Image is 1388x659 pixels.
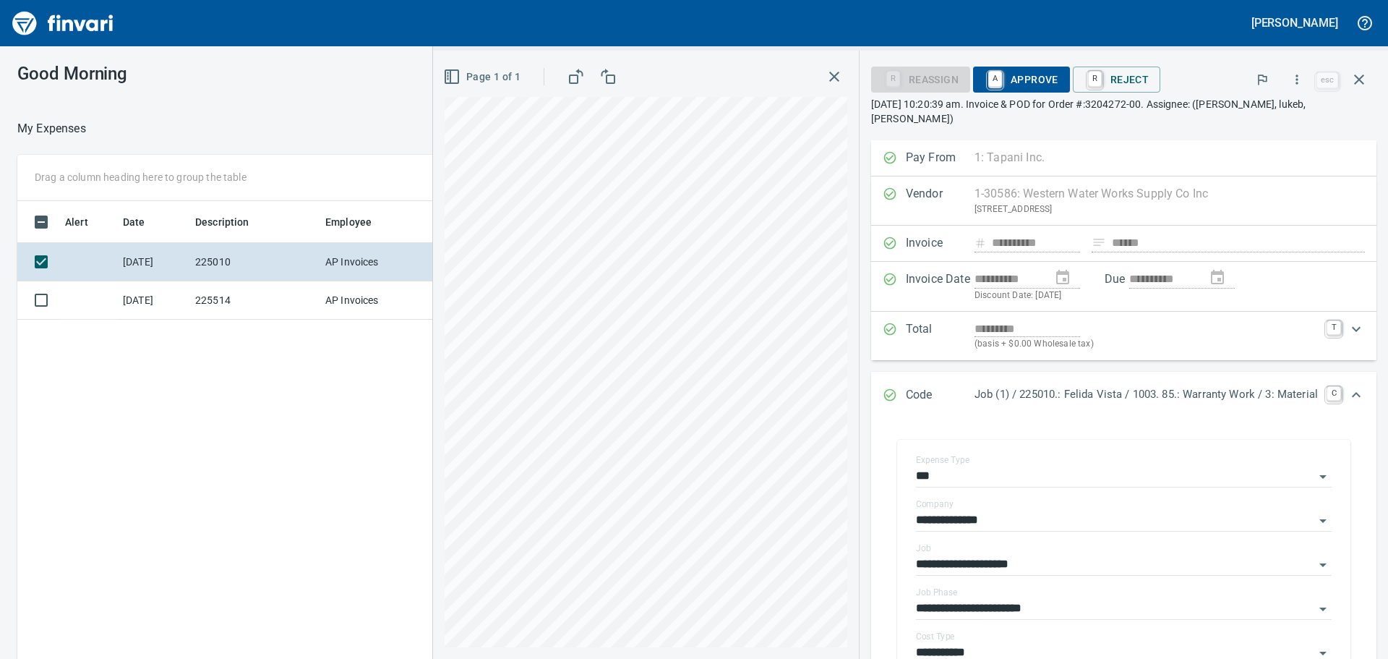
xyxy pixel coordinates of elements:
button: AApprove [973,67,1070,93]
a: T [1327,320,1341,335]
label: Job [916,544,931,553]
button: [PERSON_NAME] [1248,12,1342,34]
td: AP Invoices [320,281,428,320]
span: Description [195,213,268,231]
h5: [PERSON_NAME] [1251,15,1338,30]
a: A [988,71,1002,87]
button: Open [1313,467,1333,487]
td: [DATE] [117,243,189,281]
a: esc [1316,72,1338,88]
label: Job Phase [916,588,957,597]
td: [DATE] [117,281,189,320]
span: Description [195,213,249,231]
button: More [1281,64,1313,95]
button: Open [1313,555,1333,575]
span: Page 1 of 1 [446,68,520,86]
p: Code [906,386,974,405]
span: Alert [65,213,88,231]
span: Approve [985,67,1058,92]
label: Expense Type [916,456,969,464]
span: Employee [325,213,372,231]
div: Expand [871,372,1376,420]
td: 225514 [189,281,320,320]
img: Finvari [9,6,117,41]
button: Open [1313,599,1333,619]
span: Reject [1084,67,1149,92]
div: Reassign [871,72,970,85]
p: Total [906,320,974,352]
td: AP Invoices [320,243,428,281]
button: Open [1313,511,1333,531]
p: [DATE] 10:20:39 am. Invoice & POD for Order #:3204272-00. Assignee: ([PERSON_NAME], lukeb, [PERSO... [871,97,1376,126]
span: Date [123,213,145,231]
td: 225010 [189,243,320,281]
label: Cost Type [916,632,955,641]
label: Company [916,500,954,509]
h3: Good Morning [17,64,325,84]
button: Flag [1246,64,1278,95]
a: R [1088,71,1102,87]
p: Drag a column heading here to group the table [35,170,247,184]
span: Close invoice [1313,62,1376,97]
nav: breadcrumb [17,120,86,137]
span: Employee [325,213,390,231]
p: Job (1) / 225010.: Felida Vista / 1003. 85.: Warranty Work / 3: Material [974,386,1318,403]
span: Alert [65,213,107,231]
p: (basis + $0.00 Wholesale tax) [974,337,1318,352]
p: My Expenses [17,120,86,137]
a: C [1327,386,1341,401]
span: Date [123,213,164,231]
div: Expand [871,312,1376,360]
button: RReject [1073,67,1160,93]
button: Page 1 of 1 [440,64,526,90]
